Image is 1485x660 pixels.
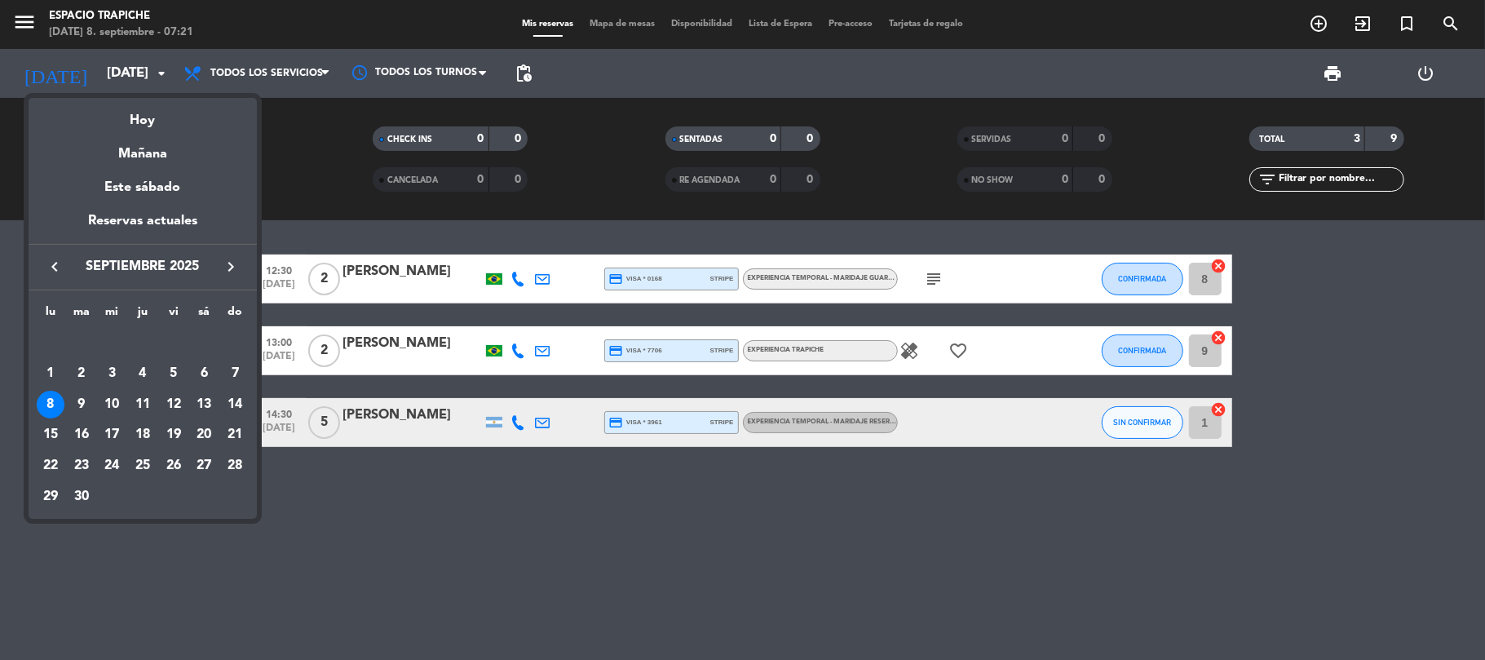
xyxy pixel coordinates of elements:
div: Mañana [29,131,257,165]
th: lunes [35,303,66,328]
div: 9 [68,391,95,419]
div: 26 [160,452,188,480]
div: 7 [221,360,249,388]
div: 16 [68,421,95,449]
td: 14 de septiembre de 2025 [219,389,250,420]
td: 4 de septiembre de 2025 [127,358,158,389]
div: 23 [68,452,95,480]
td: 19 de septiembre de 2025 [158,419,189,450]
div: 21 [221,421,249,449]
td: 11 de septiembre de 2025 [127,389,158,420]
th: sábado [189,303,220,328]
button: keyboard_arrow_left [40,256,69,277]
div: 29 [37,483,64,511]
div: 20 [190,421,218,449]
th: domingo [219,303,250,328]
td: 1 de septiembre de 2025 [35,358,66,389]
div: 19 [160,421,188,449]
div: 18 [129,421,157,449]
td: 21 de septiembre de 2025 [219,419,250,450]
div: Reservas actuales [29,210,257,244]
div: 22 [37,452,64,480]
div: 6 [190,360,218,388]
span: septiembre 2025 [69,256,216,277]
td: 26 de septiembre de 2025 [158,450,189,481]
div: 12 [160,391,188,419]
td: 15 de septiembre de 2025 [35,419,66,450]
div: 8 [37,391,64,419]
div: 27 [190,452,218,480]
th: jueves [127,303,158,328]
th: miércoles [96,303,127,328]
th: martes [66,303,97,328]
td: SEP. [35,327,250,358]
th: viernes [158,303,189,328]
div: 24 [98,452,126,480]
td: 23 de septiembre de 2025 [66,450,97,481]
td: 10 de septiembre de 2025 [96,389,127,420]
div: 25 [129,452,157,480]
div: 10 [98,391,126,419]
div: 13 [190,391,218,419]
td: 20 de septiembre de 2025 [189,419,220,450]
td: 25 de septiembre de 2025 [127,450,158,481]
td: 17 de septiembre de 2025 [96,419,127,450]
td: 5 de septiembre de 2025 [158,358,189,389]
div: 28 [221,452,249,480]
div: 15 [37,421,64,449]
td: 9 de septiembre de 2025 [66,389,97,420]
td: 22 de septiembre de 2025 [35,450,66,481]
div: 11 [129,391,157,419]
td: 7 de septiembre de 2025 [219,358,250,389]
td: 24 de septiembre de 2025 [96,450,127,481]
td: 12 de septiembre de 2025 [158,389,189,420]
div: Hoy [29,98,257,131]
td: 13 de septiembre de 2025 [189,389,220,420]
div: 30 [68,483,95,511]
div: 5 [160,360,188,388]
button: keyboard_arrow_right [216,256,245,277]
td: 8 de septiembre de 2025 [35,389,66,420]
td: 6 de septiembre de 2025 [189,358,220,389]
div: 17 [98,421,126,449]
td: 27 de septiembre de 2025 [189,450,220,481]
div: 14 [221,391,249,419]
i: keyboard_arrow_right [221,257,241,277]
div: 2 [68,360,95,388]
div: Este sábado [29,165,257,210]
td: 29 de septiembre de 2025 [35,481,66,512]
td: 30 de septiembre de 2025 [66,481,97,512]
td: 18 de septiembre de 2025 [127,419,158,450]
td: 28 de septiembre de 2025 [219,450,250,481]
i: keyboard_arrow_left [45,257,64,277]
td: 16 de septiembre de 2025 [66,419,97,450]
div: 3 [98,360,126,388]
td: 3 de septiembre de 2025 [96,358,127,389]
div: 4 [129,360,157,388]
td: 2 de septiembre de 2025 [66,358,97,389]
div: 1 [37,360,64,388]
